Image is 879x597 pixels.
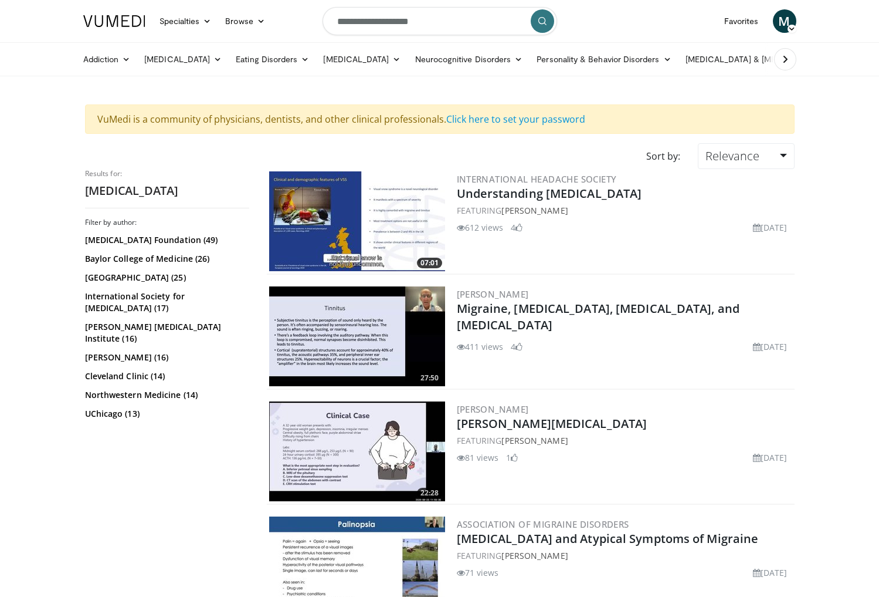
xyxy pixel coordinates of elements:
[446,113,585,126] a: Click here to set your password
[417,258,442,268] span: 07:01
[408,48,530,71] a: Neurocognitive Disorders
[457,549,792,562] div: FEATURING
[152,9,219,33] a: Specialties
[85,253,246,265] a: Baylor College of Medicine (26)
[457,434,792,447] div: FEATURING
[76,48,138,71] a: Addiction
[457,301,740,333] a: Migraine, [MEDICAL_DATA], [MEDICAL_DATA], and [MEDICAL_DATA]
[457,566,499,579] li: 71 views
[85,169,249,178] p: Results for:
[269,286,445,386] a: 27:50
[85,104,795,134] div: VuMedi is a community of physicians, dentists, and other clinical professionals.
[501,205,568,216] a: [PERSON_NAME]
[705,148,759,164] span: Relevance
[698,143,794,169] a: Relevance
[506,451,518,464] li: 1
[85,408,246,420] a: UChicago (13)
[457,288,529,300] a: [PERSON_NAME]
[83,15,145,27] img: VuMedi Logo
[511,221,522,234] li: 4
[137,48,229,71] a: [MEDICAL_DATA]
[85,389,246,401] a: Northwestern Medicine (14)
[85,321,246,345] a: [PERSON_NAME] [MEDICAL_DATA] Institute (16)
[218,9,272,33] a: Browse
[269,286,445,386] img: 64e6f831-0c45-448a-adf4-d8a8591c6dfd.300x170_q85_crop-smart_upscale.jpg
[457,518,629,530] a: Association of Migraine Disorders
[269,402,445,501] a: 22:28
[530,48,678,71] a: Personality & Behavior Disorders
[753,340,788,353] li: [DATE]
[85,183,249,198] h2: [MEDICAL_DATA]
[457,173,617,185] a: International Headache Society
[269,402,445,501] img: 57568f52-5866-4c81-857a-6c62d20941c2.300x170_q85_crop-smart_upscale.jpg
[457,531,759,547] a: [MEDICAL_DATA] and Atypical Symptoms of Migraine
[753,221,788,234] li: [DATE]
[457,204,792,217] div: FEATURING
[269,171,445,271] a: 07:01
[85,272,246,284] a: [GEOGRAPHIC_DATA] (25)
[457,403,529,415] a: [PERSON_NAME]
[637,143,689,169] div: Sort by:
[457,221,504,234] li: 612 views
[457,416,647,431] a: [PERSON_NAME][MEDICAL_DATA]
[85,218,249,227] h3: Filter by author:
[457,451,499,464] li: 81 views
[417,373,442,383] span: 27:50
[717,9,766,33] a: Favorites
[229,48,316,71] a: Eating Disorders
[773,9,796,33] a: M
[269,171,445,271] img: 16d7bfb6-b1c1-4edb-9518-b1fe3b1e0d9b.300x170_q85_crop-smart_upscale.jpg
[316,48,408,71] a: [MEDICAL_DATA]
[753,451,788,464] li: [DATE]
[85,352,246,363] a: [PERSON_NAME] (16)
[501,550,568,561] a: [PERSON_NAME]
[85,370,246,382] a: Cleveland Clinic (14)
[85,234,246,246] a: [MEDICAL_DATA] Foundation (49)
[457,185,642,201] a: Understanding [MEDICAL_DATA]
[753,566,788,579] li: [DATE]
[678,48,846,71] a: [MEDICAL_DATA] & [MEDICAL_DATA]
[457,340,504,353] li: 411 views
[323,7,557,35] input: Search topics, interventions
[417,488,442,498] span: 22:28
[85,291,246,314] a: International Society for [MEDICAL_DATA] (17)
[501,435,568,446] a: [PERSON_NAME]
[511,340,522,353] li: 4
